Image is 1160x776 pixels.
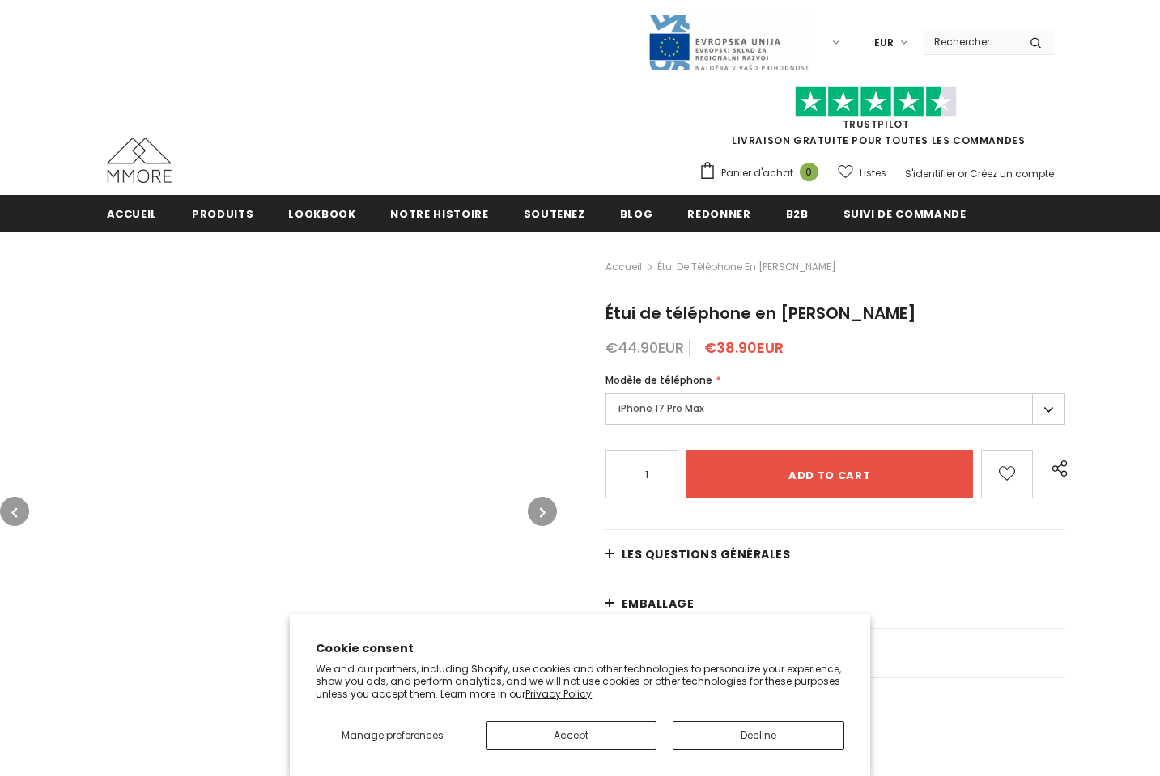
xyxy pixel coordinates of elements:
[288,206,355,222] span: Lookbook
[605,530,1066,579] a: Les questions générales
[192,206,253,222] span: Produits
[107,206,158,222] span: Accueil
[687,195,750,231] a: Redonner
[524,206,585,222] span: soutenez
[648,13,809,72] img: Javni Razpis
[800,163,818,181] span: 0
[843,195,967,231] a: Suivi de commande
[970,167,1054,180] a: Créez un compte
[874,35,894,51] span: EUR
[525,687,592,701] a: Privacy Policy
[192,195,253,231] a: Produits
[648,35,809,49] a: Javni Razpis
[107,195,158,231] a: Accueil
[686,450,973,498] input: Add to cart
[620,195,653,231] a: Blog
[905,167,955,180] a: S'identifier
[704,337,784,358] span: €38.90EUR
[316,721,470,750] button: Manage preferences
[622,546,791,562] span: Les questions générales
[390,206,488,222] span: Notre histoire
[786,195,809,231] a: B2B
[958,167,967,180] span: or
[620,206,653,222] span: Blog
[288,195,355,231] a: Lookbook
[924,30,1018,53] input: Search Site
[786,206,809,222] span: B2B
[316,663,844,701] p: We and our partners, including Shopify, use cookies and other technologies to personalize your ex...
[605,337,684,358] span: €44.90EUR
[860,165,886,181] span: Listes
[107,138,172,183] img: Cas MMORE
[605,393,1066,425] label: iPhone 17 Pro Max
[605,302,916,324] span: Étui de téléphone en [PERSON_NAME]
[342,728,444,742] span: Manage preferences
[605,257,642,277] a: Accueil
[524,195,585,231] a: soutenez
[605,579,1066,628] a: EMBALLAGE
[605,373,712,387] span: Modèle de téléphone
[838,159,886,187] a: Listes
[486,721,656,750] button: Accept
[843,206,967,222] span: Suivi de commande
[699,93,1054,147] span: LIVRAISON GRATUITE POUR TOUTES LES COMMANDES
[622,596,695,612] span: EMBALLAGE
[843,117,910,131] a: TrustPilot
[721,165,793,181] span: Panier d'achat
[795,86,957,117] img: Faites confiance aux étoiles pilotes
[687,206,750,222] span: Redonner
[657,257,836,277] span: Étui de téléphone en [PERSON_NAME]
[316,640,844,657] h2: Cookie consent
[699,161,826,185] a: Panier d'achat 0
[390,195,488,231] a: Notre histoire
[673,721,843,750] button: Decline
